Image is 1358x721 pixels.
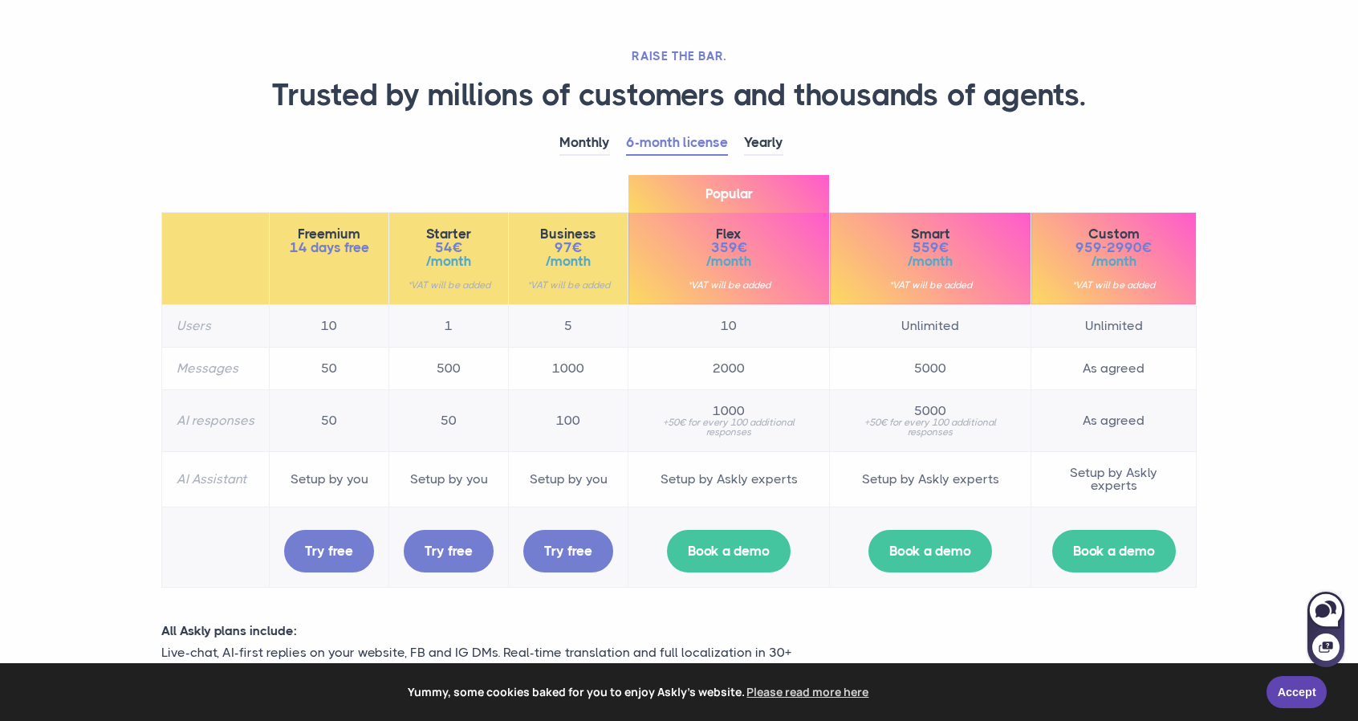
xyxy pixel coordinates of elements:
td: 10 [270,304,389,347]
td: 500 [389,347,509,389]
td: 2000 [628,347,830,389]
small: *VAT will be added [1046,280,1181,290]
td: Setup by Askly experts [628,451,830,507]
a: Book a demo [1052,530,1176,572]
td: 5000 [830,347,1031,389]
span: /month [643,255,815,268]
span: Smart [844,227,1016,241]
td: Setup by Askly experts [1031,451,1197,507]
small: *VAT will be added [844,280,1016,290]
a: Yearly [744,131,783,156]
th: Messages [162,347,270,389]
td: Unlimited [1031,304,1197,347]
td: Setup by you [270,451,389,507]
span: 359€ [643,241,815,255]
td: 5 [509,304,628,347]
td: Setup by you [509,451,628,507]
span: As agreed [1046,414,1181,427]
span: Freemium [284,227,374,241]
span: /month [404,255,494,268]
td: Setup by Askly experts [830,451,1031,507]
small: +50€ for every 100 additional responses [844,418,1016,437]
td: Unlimited [830,304,1031,347]
td: 100 [509,389,628,451]
span: /month [1046,255,1181,268]
span: 1000 [643,405,815,418]
th: Users [162,304,270,347]
span: 959-2990€ [1046,241,1181,255]
span: 54€ [404,241,494,255]
strong: All Askly plans include: [161,623,297,638]
h2: RAISE THE BAR. [161,48,1197,64]
a: Book a demo [667,530,791,572]
a: Try free [284,530,374,572]
span: Custom [1046,227,1181,241]
td: 1000 [509,347,628,389]
a: Try free [404,530,494,572]
span: Popular [628,175,829,213]
span: 5000 [844,405,1016,418]
p: Live-chat, AI-first replies on your website, FB and IG DMs. Real-time translation and full locali... [161,642,844,685]
a: 6-month license [626,131,728,156]
span: Business [523,227,613,241]
td: 50 [270,347,389,389]
span: 97€ [523,241,613,255]
td: 10 [628,304,830,347]
a: Book a demo [868,530,992,572]
span: 559€ [844,241,1016,255]
td: As agreed [1031,347,1197,389]
a: learn more about cookies [745,680,872,704]
small: +50€ for every 100 additional responses [643,418,815,437]
td: 50 [270,389,389,451]
small: *VAT will be added [404,280,494,290]
span: Starter [404,227,494,241]
td: 50 [389,389,509,451]
th: AI responses [162,389,270,451]
a: Monthly [559,131,610,156]
small: *VAT will be added [523,280,613,290]
a: Try free [523,530,613,572]
span: Yummy, some cookies baked for you to enjoy Askly's website. [23,680,1255,704]
span: /month [523,255,613,268]
a: Accept [1267,676,1327,708]
span: 14 days free [284,241,374,255]
td: 1 [389,304,509,347]
th: AI Assistant [162,451,270,507]
h1: Trusted by millions of customers and thousands of agents. [161,76,1197,115]
td: Setup by you [389,451,509,507]
small: *VAT will be added [643,280,815,290]
span: Flex [643,227,815,241]
span: /month [844,255,1016,268]
iframe: Askly chat [1306,589,1346,669]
